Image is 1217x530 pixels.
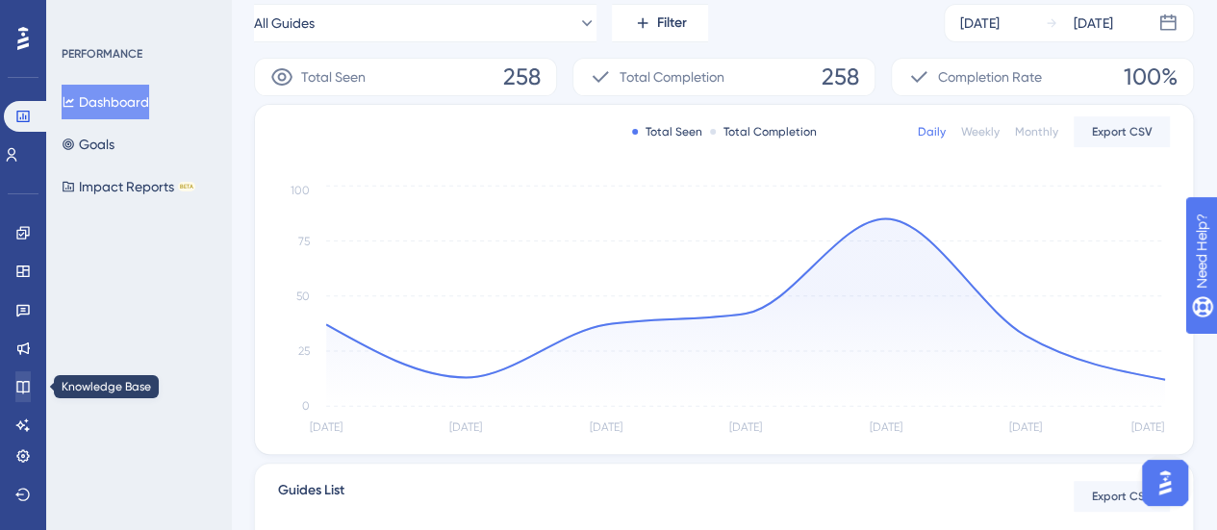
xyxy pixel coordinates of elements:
div: Daily [918,124,946,139]
tspan: [DATE] [449,420,482,434]
button: All Guides [254,4,596,42]
div: Weekly [961,124,1000,139]
button: Dashboard [62,85,149,119]
button: Impact ReportsBETA [62,169,195,204]
tspan: 50 [296,290,310,303]
div: Total Seen [632,124,702,139]
span: Filter [657,12,687,35]
span: 258 [822,62,859,92]
tspan: 25 [298,344,310,358]
div: BETA [178,182,195,191]
div: [DATE] [960,12,1000,35]
span: Guides List [278,479,344,514]
span: Total Completion [620,65,724,88]
button: Export CSV [1074,481,1170,512]
span: Export CSV [1092,489,1153,504]
span: Total Seen [301,65,366,88]
span: 258 [503,62,541,92]
button: Goals [62,127,114,162]
div: Total Completion [710,124,817,139]
tspan: [DATE] [1131,420,1164,434]
tspan: 75 [298,235,310,248]
tspan: 100 [291,184,310,197]
tspan: [DATE] [310,420,342,434]
span: All Guides [254,12,315,35]
tspan: 0 [302,399,310,413]
tspan: [DATE] [590,420,622,434]
span: Completion Rate [938,65,1042,88]
iframe: UserGuiding AI Assistant Launcher [1136,454,1194,512]
span: 100% [1124,62,1178,92]
div: [DATE] [1074,12,1113,35]
tspan: [DATE] [1009,420,1042,434]
button: Export CSV [1074,116,1170,147]
div: Monthly [1015,124,1058,139]
tspan: [DATE] [729,420,762,434]
div: PERFORMANCE [62,46,142,62]
span: Export CSV [1092,124,1153,139]
span: Need Help? [45,5,120,28]
tspan: [DATE] [869,420,901,434]
button: Filter [612,4,708,42]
